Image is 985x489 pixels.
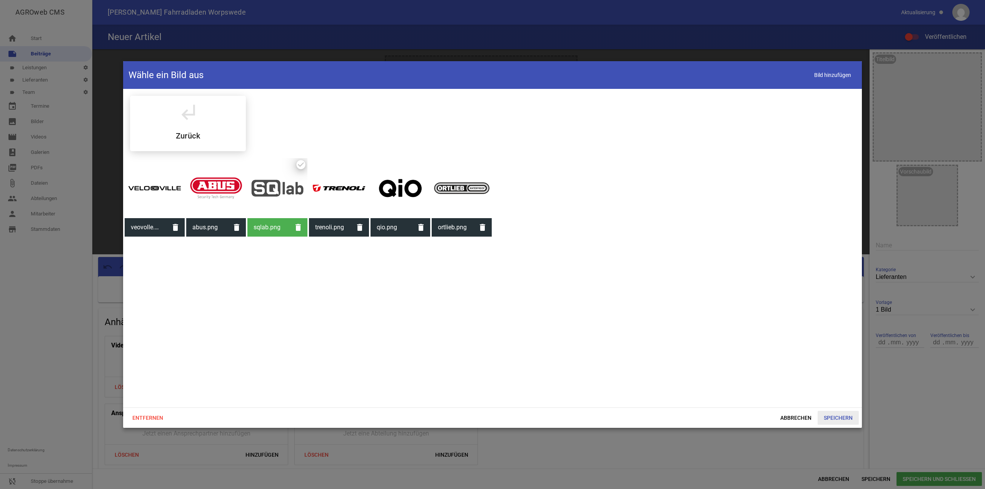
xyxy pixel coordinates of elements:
i: delete [289,218,307,237]
span: ortlieb.png [432,217,473,237]
span: Abbrechen [774,411,818,425]
h5: Zurück [176,132,200,140]
span: sqlab.png [247,217,289,237]
span: qio.png [371,217,412,237]
h4: Wähle ein Bild aus [129,69,204,81]
span: Entfernen [126,411,169,425]
span: veovolle.png [125,217,166,237]
i: delete [473,218,492,237]
i: subdirectory_arrow_left [177,101,199,123]
i: delete [166,218,185,237]
i: delete [227,218,246,237]
span: abus.png [186,217,228,237]
i: delete [412,218,430,237]
div: lieferanten [130,96,246,151]
i: delete [351,218,369,237]
span: trenoli.png [309,217,351,237]
span: Bild hinzufügen [809,67,856,83]
span: Speichern [818,411,859,425]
